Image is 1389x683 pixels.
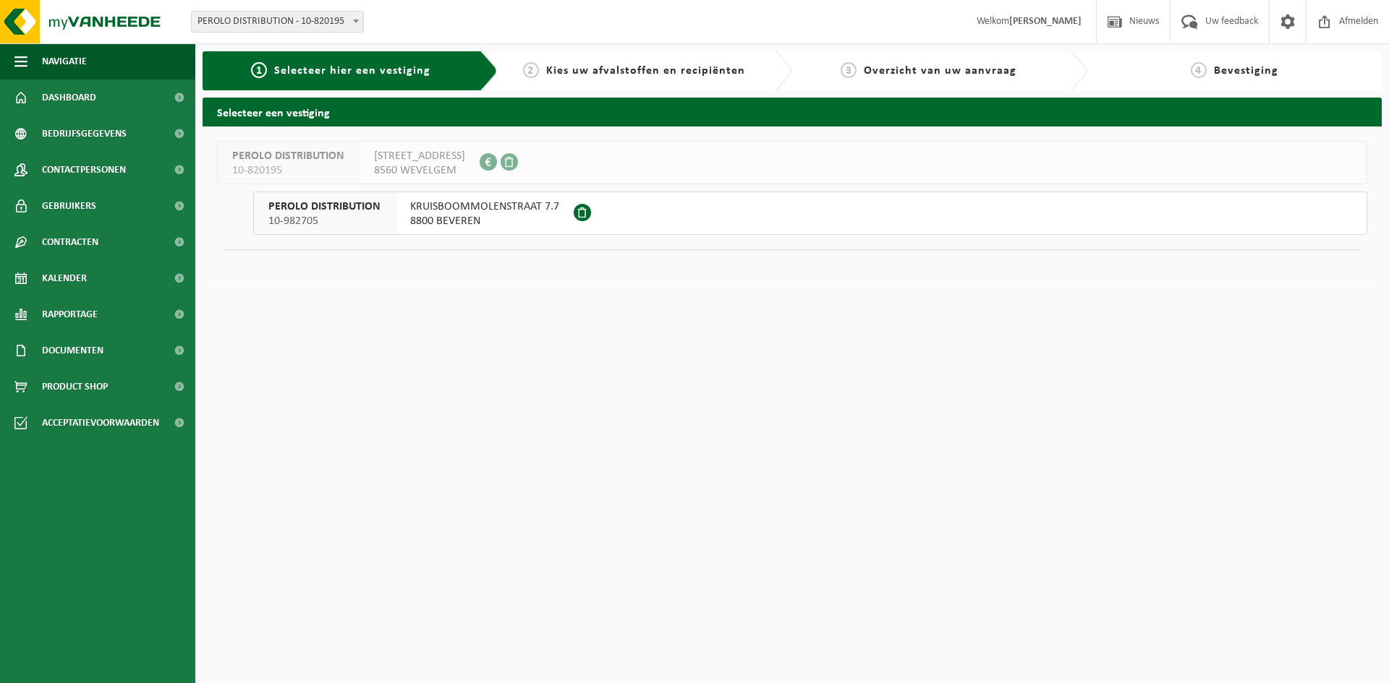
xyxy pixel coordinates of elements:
span: 10-820195 [232,163,344,178]
span: Documenten [42,332,103,369]
span: Navigatie [42,43,87,80]
span: Dashboard [42,80,96,116]
span: Bedrijfsgegevens [42,116,127,152]
span: 2 [523,62,539,78]
span: Rapportage [42,296,98,332]
h2: Selecteer een vestiging [203,98,1382,126]
span: Contracten [42,224,98,260]
span: 4 [1191,62,1207,78]
button: PEROLO DISTRIBUTION 10-982705 KRUISBOOMMOLENSTRAAT 7.78800 BEVEREN [253,192,1367,235]
span: Contactpersonen [42,152,126,188]
span: [STREET_ADDRESS] [374,149,465,163]
span: Kalender [42,260,87,296]
span: Selecteer hier een vestiging [274,65,430,77]
span: Kies uw afvalstoffen en recipiënten [546,65,745,77]
span: Gebruikers [42,188,96,224]
span: PEROLO DISTRIBUTION [268,199,381,214]
span: 3 [841,62,857,78]
span: KRUISBOOMMOLENSTRAAT 7.7 [410,199,559,214]
span: Overzicht van uw aanvraag [864,65,1016,77]
span: PEROLO DISTRIBUTION - 10-820195 [192,12,363,32]
span: 1 [251,62,267,78]
span: PEROLO DISTRIBUTION - 10-820195 [191,11,364,33]
span: PEROLO DISTRIBUTION [232,149,344,163]
strong: [PERSON_NAME] [1009,16,1082,27]
span: 8800 BEVEREN [410,214,559,228]
span: Acceptatievoorwaarden [42,405,159,441]
span: Product Shop [42,369,108,405]
span: 8560 WEVELGEM [374,163,465,178]
span: 10-982705 [268,214,381,228]
span: Bevestiging [1214,65,1278,77]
